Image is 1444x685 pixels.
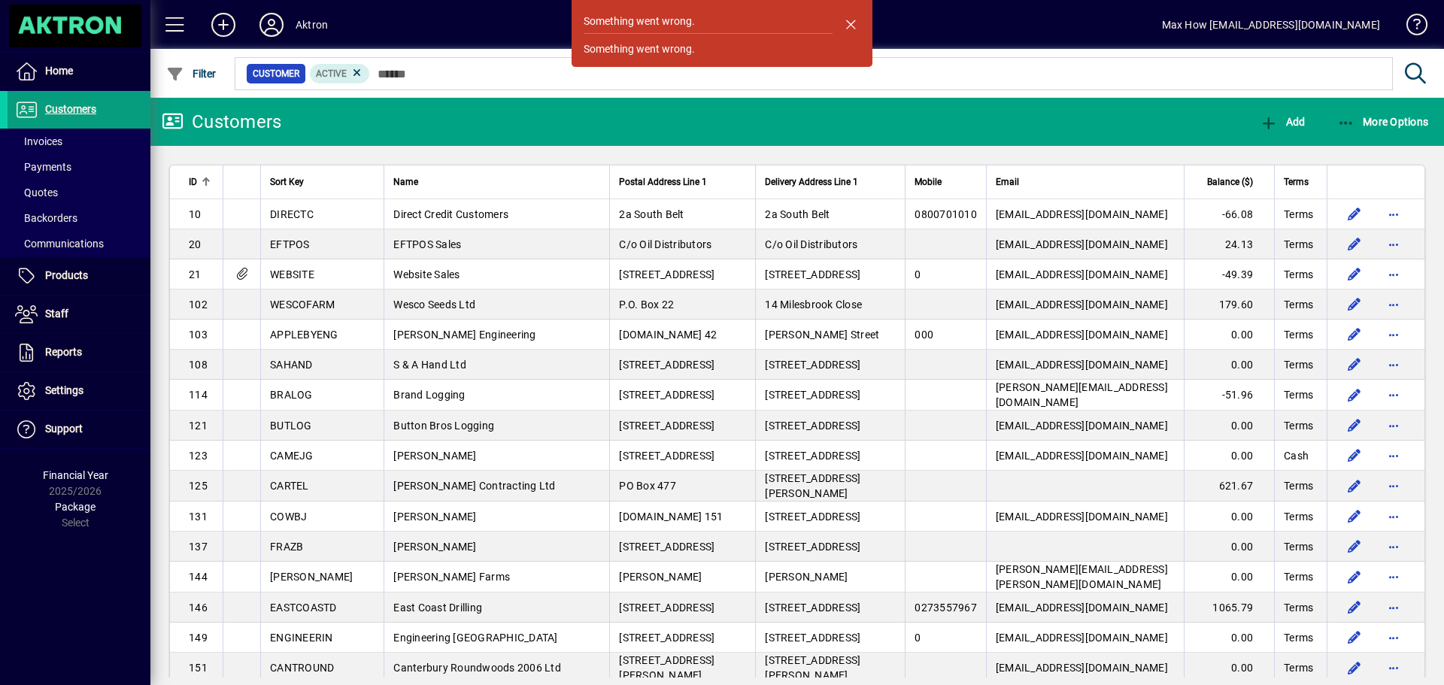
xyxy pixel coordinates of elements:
[996,511,1168,523] span: [EMAIL_ADDRESS][DOMAIN_NAME]
[1184,229,1274,259] td: 24.13
[189,571,208,583] span: 144
[765,541,860,553] span: [STREET_ADDRESS]
[1284,357,1313,372] span: Terms
[765,420,860,432] span: [STREET_ADDRESS]
[996,381,1168,408] span: [PERSON_NAME][EMAIL_ADDRESS][DOMAIN_NAME]
[1284,237,1313,252] span: Terms
[996,359,1168,371] span: [EMAIL_ADDRESS][DOMAIN_NAME]
[189,268,202,280] span: 21
[619,541,714,553] span: [STREET_ADDRESS]
[1184,289,1274,320] td: 179.60
[55,501,96,513] span: Package
[1342,262,1367,286] button: Edit
[1382,505,1406,529] button: More options
[1284,448,1309,463] span: Cash
[270,511,307,523] span: COWBJ
[1284,660,1313,675] span: Terms
[1382,565,1406,589] button: More options
[189,480,208,492] span: 125
[189,632,208,644] span: 149
[162,110,281,134] div: Customers
[15,135,62,147] span: Invoices
[765,450,860,462] span: [STREET_ADDRESS]
[996,420,1168,432] span: [EMAIL_ADDRESS][DOMAIN_NAME]
[1184,380,1274,411] td: -51.96
[199,11,247,38] button: Add
[1284,207,1313,222] span: Terms
[1382,535,1406,559] button: More options
[270,208,314,220] span: DIRECTC
[1382,626,1406,650] button: More options
[1382,383,1406,407] button: More options
[189,389,208,401] span: 114
[189,299,208,311] span: 102
[247,11,296,38] button: Profile
[162,60,220,87] button: Filter
[1194,174,1267,190] div: Balance ($)
[393,174,418,190] span: Name
[8,154,150,180] a: Payments
[189,450,208,462] span: 123
[15,212,77,224] span: Backorders
[619,299,674,311] span: P.O. Box 22
[393,450,476,462] span: [PERSON_NAME]
[270,662,334,674] span: CANTROUND
[765,472,860,499] span: [STREET_ADDRESS][PERSON_NAME]
[996,329,1168,341] span: [EMAIL_ADDRESS][DOMAIN_NAME]
[1342,202,1367,226] button: Edit
[45,308,68,320] span: Staff
[15,161,71,173] span: Payments
[1382,323,1406,347] button: More options
[619,389,714,401] span: [STREET_ADDRESS]
[1382,414,1406,438] button: More options
[8,334,150,371] a: Reports
[1260,116,1305,128] span: Add
[1284,478,1313,493] span: Terms
[996,563,1168,590] span: [PERSON_NAME][EMAIL_ADDRESS][PERSON_NAME][DOMAIN_NAME]
[8,205,150,231] a: Backorders
[270,359,313,371] span: SAHAND
[1184,502,1274,532] td: 0.00
[1395,3,1425,52] a: Knowledge Base
[765,571,848,583] span: [PERSON_NAME]
[996,299,1168,311] span: [EMAIL_ADDRESS][DOMAIN_NAME]
[8,296,150,333] a: Staff
[8,129,150,154] a: Invoices
[1284,569,1313,584] span: Terms
[393,511,476,523] span: [PERSON_NAME]
[8,231,150,256] a: Communications
[1342,323,1367,347] button: Edit
[1184,350,1274,380] td: 0.00
[619,420,714,432] span: [STREET_ADDRESS]
[393,329,535,341] span: [PERSON_NAME] Engineering
[996,174,1019,190] span: Email
[1382,232,1406,256] button: More options
[765,208,830,220] span: 2a South Belt
[765,654,860,681] span: [STREET_ADDRESS][PERSON_NAME]
[189,662,208,674] span: 151
[189,329,208,341] span: 103
[270,571,353,583] span: [PERSON_NAME]
[270,602,337,614] span: EASTCOASTD
[996,208,1168,220] span: [EMAIL_ADDRESS][DOMAIN_NAME]
[296,13,328,37] div: Aktron
[189,174,214,190] div: ID
[1337,116,1429,128] span: More Options
[1184,562,1274,593] td: 0.00
[996,238,1168,250] span: [EMAIL_ADDRESS][DOMAIN_NAME]
[270,480,309,492] span: CARTEL
[619,511,723,523] span: [DOMAIN_NAME] 151
[253,66,299,81] span: Customer
[316,68,347,79] span: Active
[1342,232,1367,256] button: Edit
[1382,596,1406,620] button: More options
[393,238,461,250] span: EFTPOS Sales
[1284,509,1313,524] span: Terms
[765,238,857,250] span: C/o Oil Distributors
[619,450,714,462] span: [STREET_ADDRESS]
[1184,441,1274,471] td: 0.00
[1342,596,1367,620] button: Edit
[45,346,82,358] span: Reports
[189,511,208,523] span: 131
[1184,653,1274,683] td: 0.00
